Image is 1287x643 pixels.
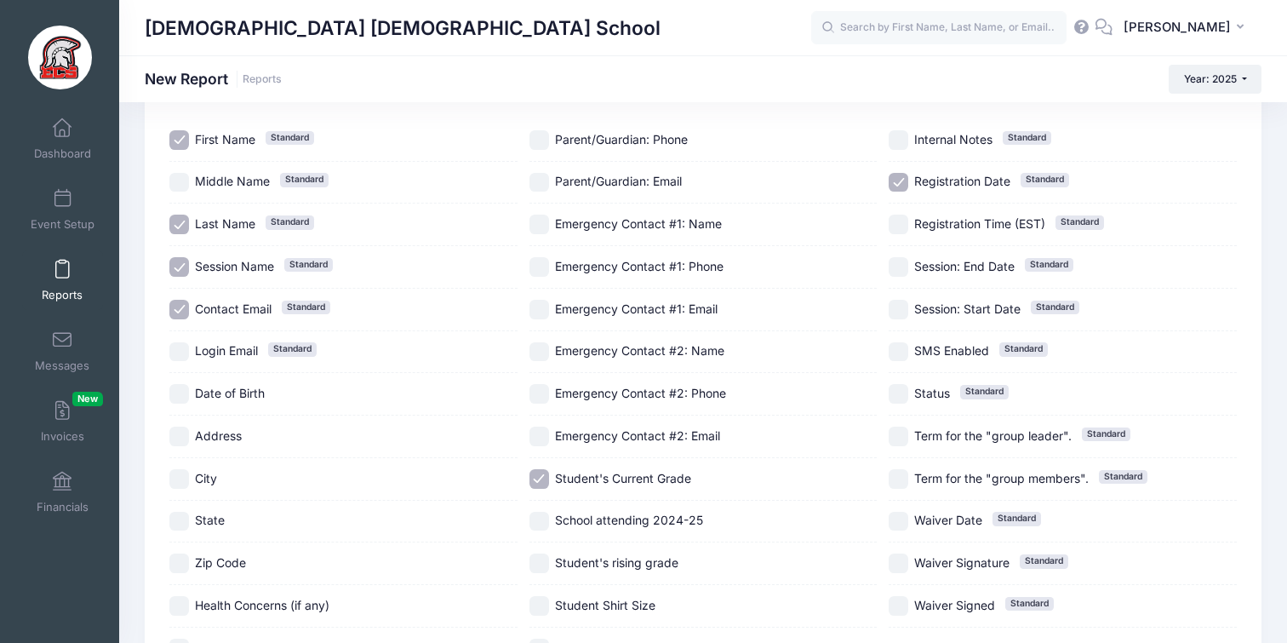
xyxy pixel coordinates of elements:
span: Event Setup [31,217,94,232]
button: Year: 2025 [1169,65,1261,94]
input: First NameStandard [169,130,189,150]
a: Event Setup [22,180,103,239]
input: Contact EmailStandard [169,300,189,319]
span: Standard [1055,215,1104,229]
span: Last Name [195,216,255,231]
input: Session: Start DateStandard [889,300,908,319]
span: Waiver Date [914,513,982,527]
input: Student's rising grade [529,554,549,573]
span: Registration Date [914,174,1010,188]
input: Term for the "group members".Standard [889,469,908,489]
a: Reports [243,73,282,86]
input: Emergency Contact #1: Phone [529,257,549,277]
span: Internal Notes [914,132,992,146]
span: Emergency Contact #1: Phone [555,259,724,273]
span: Standard [1025,258,1073,272]
input: Last NameStandard [169,215,189,234]
span: Standard [992,512,1041,525]
span: City [195,471,217,485]
a: Financials [22,462,103,522]
span: Waiver Signed [914,598,995,612]
input: Address [169,427,189,446]
span: Standard [999,342,1048,356]
span: Standard [1021,173,1069,187]
span: Student's Current Grade [555,471,691,485]
input: Student Shirt Size [529,596,549,616]
input: Parent/Guardian: Email [529,173,549,192]
span: Session: End Date [914,259,1015,273]
span: Standard [266,131,314,145]
input: Emergency Contact #2: Phone [529,384,549,404]
span: SMS Enabled [914,343,989,358]
span: Standard [960,385,1009,399]
span: Parent/Guardian: Email [555,174,682,188]
span: Emergency Contact #2: Name [555,343,724,358]
input: Term for the "group leader".Standard [889,427,908,446]
input: State [169,512,189,531]
span: Invoices [41,429,84,444]
span: Zip Code [195,555,246,570]
input: Waiver SignedStandard [889,596,908,616]
span: Registration Time (EST) [914,216,1045,231]
span: New [72,392,103,406]
span: Parent/Guardian: Phone [555,132,688,146]
span: Login Email [195,343,258,358]
input: Session: End DateStandard [889,257,908,277]
input: Waiver DateStandard [889,512,908,531]
span: Standard [1082,428,1130,441]
span: Date of Birth [195,386,265,400]
span: Standard [1099,470,1147,484]
input: Session NameStandard [169,257,189,277]
input: Login EmailStandard [169,342,189,362]
span: Standard [1031,301,1079,314]
input: Date of Birth [169,384,189,404]
span: Student's rising grade [555,555,678,570]
input: School attending 2024-25 [529,512,549,531]
a: InvoicesNew [22,392,103,451]
input: Health Concerns (if any) [169,596,189,616]
h1: [DEMOGRAPHIC_DATA] [DEMOGRAPHIC_DATA] School [145,9,661,48]
span: Emergency Contact #1: Name [555,216,722,231]
input: StatusStandard [889,384,908,404]
span: Messages [35,359,89,373]
a: Dashboard [22,109,103,169]
span: Dashboard [34,146,91,161]
input: Emergency Contact #1: Email [529,300,549,319]
span: Standard [280,173,329,187]
input: City [169,469,189,489]
span: Standard [282,301,330,314]
h1: New Report [145,70,282,88]
span: School attending 2024-25 [555,513,703,527]
span: Student Shirt Size [555,598,655,612]
span: Year: 2025 [1184,72,1237,85]
input: Emergency Contact #1: Name [529,215,549,234]
input: Internal NotesStandard [889,130,908,150]
span: Session Name [195,259,274,273]
span: Emergency Contact #2: Phone [555,386,726,400]
input: Registration DateStandard [889,173,908,192]
a: Messages [22,321,103,381]
span: Status [914,386,950,400]
span: Standard [268,342,317,356]
input: Parent/Guardian: Phone [529,130,549,150]
span: Waiver Signature [914,555,1010,570]
input: SMS EnabledStandard [889,342,908,362]
input: Emergency Contact #2: Email [529,427,549,446]
span: Contact Email [195,301,272,316]
span: Standard [284,258,333,272]
span: Term for the "group members". [914,471,1089,485]
img: Evangelical Christian School [28,26,92,89]
span: First Name [195,132,255,146]
input: Search by First Name, Last Name, or Email... [811,11,1067,45]
span: Middle Name [195,174,270,188]
a: Reports [22,250,103,310]
input: Registration Time (EST)Standard [889,215,908,234]
span: Standard [266,215,314,229]
span: Standard [1020,554,1068,568]
span: Financials [37,500,89,514]
span: Health Concerns (if any) [195,598,329,612]
span: [PERSON_NAME] [1124,18,1231,37]
input: Zip Code [169,554,189,573]
span: Session: Start Date [914,301,1021,316]
input: Emergency Contact #2: Name [529,342,549,362]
